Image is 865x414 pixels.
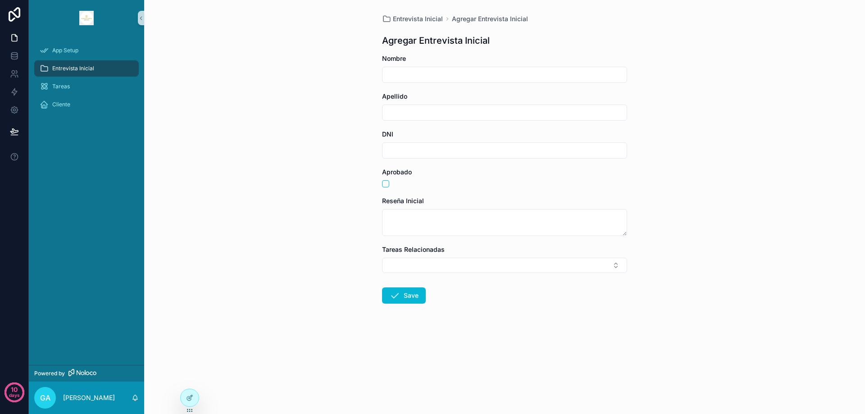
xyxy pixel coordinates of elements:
p: days [9,389,20,401]
span: Reseña Inicial [382,197,424,205]
span: Tareas [52,83,70,90]
a: Agregar Entrevista Inicial [452,14,528,23]
p: [PERSON_NAME] [63,393,115,402]
button: Save [382,287,426,304]
img: App logo [79,11,94,25]
h1: Agregar Entrevista Inicial [382,34,490,47]
button: Select Button [382,258,627,273]
a: App Setup [34,42,139,59]
span: Apellido [382,92,407,100]
a: Entrevista Inicial [34,60,139,77]
a: Powered by [29,365,144,382]
div: scrollable content [29,36,144,124]
span: Nombre [382,55,406,62]
a: Entrevista Inicial [382,14,443,23]
p: 10 [11,385,18,394]
span: Entrevista Inicial [393,14,443,23]
span: GA [40,392,50,403]
span: Aprobado [382,168,412,176]
a: Cliente [34,96,139,113]
span: DNI [382,130,393,138]
span: Cliente [52,101,70,108]
span: App Setup [52,47,78,54]
a: Tareas [34,78,139,95]
span: Powered by [34,370,65,377]
span: Entrevista Inicial [52,65,94,72]
span: Tareas Relacionadas [382,246,445,253]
